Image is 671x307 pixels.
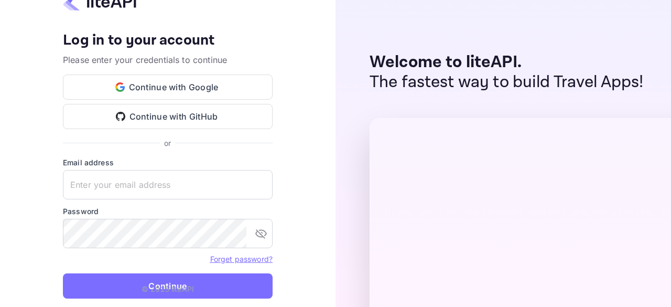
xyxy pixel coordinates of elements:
[253,178,265,191] keeper-lock: Open Keeper Popup
[370,72,644,92] p: The fastest way to build Travel Apps!
[63,75,273,100] button: Continue with Google
[63,157,273,168] label: Email address
[63,170,273,199] input: Enter your email address
[63,54,273,66] p: Please enter your credentials to continue
[164,137,171,149] p: or
[63,273,273,299] button: Continue
[63,31,273,50] h4: Log in to your account
[251,223,272,244] button: toggle password visibility
[142,283,194,294] p: © 2025 liteAPI
[370,52,644,72] p: Welcome to liteAPI.
[63,206,273,217] label: Password
[210,253,273,264] a: Forget password?
[210,255,273,263] a: Forget password?
[63,104,273,129] button: Continue with GitHub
